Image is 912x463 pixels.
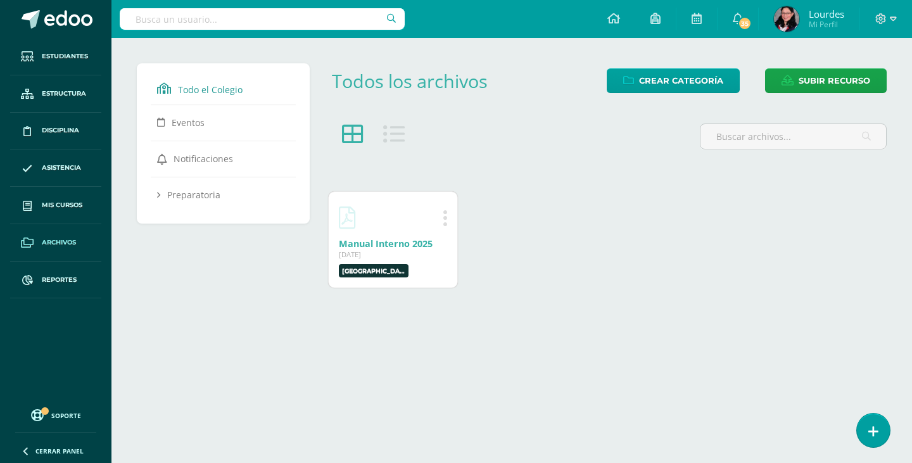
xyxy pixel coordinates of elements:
[10,113,101,150] a: Disciplina
[35,447,84,455] span: Cerrar panel
[42,51,88,61] span: Estudiantes
[339,238,433,250] a: Manual Interno 2025
[42,200,82,210] span: Mis cursos
[120,8,405,30] input: Busca un usuario...
[174,153,233,165] span: Notificaciones
[10,149,101,187] a: Asistencia
[10,262,101,299] a: Reportes
[809,8,844,20] span: Lourdes
[157,111,289,134] a: Eventos
[15,406,96,423] a: Soporte
[10,224,101,262] a: Archivos
[42,163,81,173] span: Asistencia
[167,189,220,201] span: Preparatoria
[42,125,79,136] span: Disciplina
[339,250,447,259] div: [DATE]
[799,69,870,92] span: Subir recurso
[765,68,887,93] a: Subir recurso
[332,68,507,93] div: Todos los archivos
[10,38,101,75] a: Estudiantes
[339,202,355,232] a: Descargar Manual Interno 2025.pdf
[157,147,289,170] a: Notificaciones
[774,6,799,32] img: 5b5dc2834911c0cceae0df2d5a0ff844.png
[700,124,886,149] input: Buscar archivos...
[339,264,408,277] label: Colegio Internacional de Guatemala
[51,411,81,420] span: Soporte
[10,75,101,113] a: Estructura
[332,68,488,93] a: Todos los archivos
[157,77,289,99] a: Todo el Colegio
[10,187,101,224] a: Mis cursos
[639,69,723,92] span: Crear Categoría
[157,183,289,206] a: Preparatoria
[607,68,740,93] a: Crear Categoría
[42,89,86,99] span: Estructura
[339,238,447,250] div: Descargar Manual Interno 2025.pdf
[809,19,844,30] span: Mi Perfil
[738,16,752,30] span: 35
[178,84,243,96] span: Todo el Colegio
[42,275,77,285] span: Reportes
[42,238,76,248] span: Archivos
[172,117,205,129] span: Eventos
